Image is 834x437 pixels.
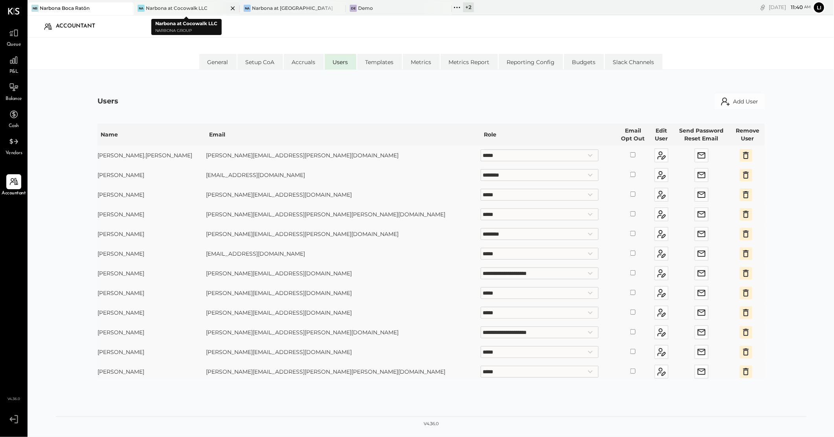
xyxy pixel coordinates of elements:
[97,185,206,205] td: [PERSON_NAME]
[499,54,563,70] li: Reporting Config
[97,323,206,342] td: [PERSON_NAME]
[97,165,206,185] td: [PERSON_NAME]
[206,303,481,323] td: [PERSON_NAME][EMAIL_ADDRESS][DOMAIN_NAME]
[138,5,145,12] div: Na
[9,123,19,130] span: Cash
[325,54,356,70] li: Users
[813,1,825,14] button: Li
[97,342,206,362] td: [PERSON_NAME]
[0,174,27,197] a: Accountant
[206,323,481,342] td: [PERSON_NAME][EMAIL_ADDRESS][PERSON_NAME][DOMAIN_NAME]
[9,68,18,76] span: P&L
[97,264,206,283] td: [PERSON_NAME]
[564,54,604,70] li: Budgets
[357,54,402,70] li: Templates
[97,303,206,323] td: [PERSON_NAME]
[206,124,481,146] th: Email
[7,41,21,48] span: Queue
[97,205,206,224] td: [PERSON_NAME]
[715,94,765,109] button: Add User
[0,53,27,76] a: P&L
[206,244,481,264] td: [EMAIL_ADDRESS][DOMAIN_NAME]
[358,5,373,11] div: Demo
[206,342,481,362] td: [PERSON_NAME][EMAIL_ADDRESS][DOMAIN_NAME]
[206,165,481,185] td: [EMAIL_ADDRESS][DOMAIN_NAME]
[616,124,650,146] th: Email Opt Out
[605,54,663,70] li: Slack Channels
[199,54,237,70] li: General
[244,5,251,12] div: Na
[650,124,672,146] th: Edit User
[97,124,206,146] th: Name
[350,5,357,12] div: De
[31,5,39,12] div: NB
[206,283,481,303] td: [PERSON_NAME][EMAIL_ADDRESS][DOMAIN_NAME]
[252,5,334,11] div: Narbona at [GEOGRAPHIC_DATA] LLC
[731,124,765,146] th: Remove User
[206,146,481,165] td: [PERSON_NAME][EMAIL_ADDRESS][PERSON_NAME][DOMAIN_NAME]
[97,224,206,244] td: [PERSON_NAME]
[206,264,481,283] td: [PERSON_NAME][EMAIL_ADDRESS][DOMAIN_NAME]
[0,134,27,157] a: Vendors
[0,26,27,48] a: Queue
[155,20,218,26] b: Narbona at Cocowalk LLC
[284,54,324,70] li: Accruals
[40,5,90,11] div: Narbona Boca Ratōn
[97,146,206,165] td: [PERSON_NAME].[PERSON_NAME]
[56,20,103,33] div: Accountant
[424,421,439,427] div: v 4.36.0
[97,96,118,107] div: Users
[206,205,481,224] td: [PERSON_NAME][EMAIL_ADDRESS][PERSON_NAME][PERSON_NAME][DOMAIN_NAME]
[155,28,218,34] p: Narbona Group
[146,5,208,11] div: Narbona at Cocowalk LLC
[97,283,206,303] td: [PERSON_NAME]
[206,224,481,244] td: [PERSON_NAME][EMAIL_ADDRESS][PERSON_NAME][DOMAIN_NAME]
[97,362,206,382] td: [PERSON_NAME]
[2,190,26,197] span: Accountant
[403,54,440,70] li: Metrics
[0,107,27,130] a: Cash
[206,185,481,205] td: [PERSON_NAME][EMAIL_ADDRESS][DOMAIN_NAME]
[481,124,616,146] th: Role
[206,362,481,382] td: [PERSON_NAME][EMAIL_ADDRESS][PERSON_NAME][PERSON_NAME][DOMAIN_NAME]
[97,244,206,264] td: [PERSON_NAME]
[769,4,811,11] div: [DATE]
[237,54,283,70] li: Setup CoA
[441,54,498,70] li: Metrics Report
[6,150,22,157] span: Vendors
[463,2,474,12] div: + 2
[6,96,22,103] span: Balance
[759,3,767,11] div: copy link
[0,80,27,103] a: Balance
[672,124,731,146] th: Send Password Reset Email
